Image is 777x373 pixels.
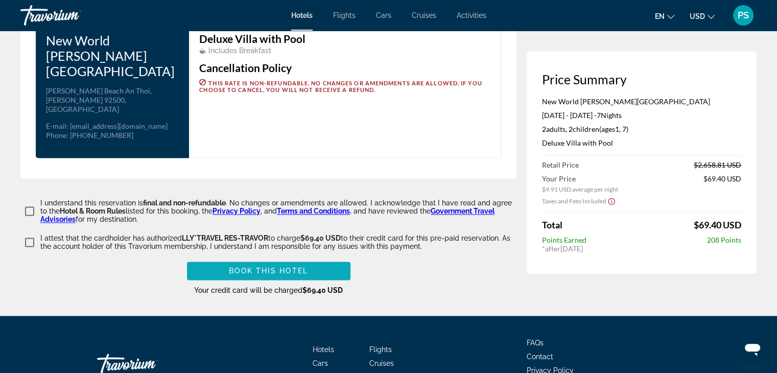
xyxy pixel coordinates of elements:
span: ( 1, 7) [573,125,628,133]
span: Hotel & Room Rules [60,207,126,215]
span: PS [738,10,749,20]
p: New World [PERSON_NAME][GEOGRAPHIC_DATA] [542,97,741,106]
h3: Cancellation Policy [199,62,490,74]
span: Children [573,125,599,133]
span: 7 [597,111,601,120]
span: Book this hotel [229,267,308,275]
a: Hotels [291,11,313,19]
p: Deluxe Villa with Pool [542,138,741,147]
span: $9.91 USD average per night [542,185,618,193]
span: : [EMAIL_ADDRESS][DOMAIN_NAME] [66,122,168,130]
span: $69.40 USD [300,234,341,242]
span: Total [542,219,562,230]
span: Your Price [542,174,618,183]
button: Change currency [690,9,715,24]
button: Show Taxes and Fees disclaimer [607,196,616,205]
a: Cars [313,359,328,367]
p: I understand this reservation is . No changes or amendments are allowed. I acknowledge that I hav... [40,199,516,223]
span: 2 [542,125,566,133]
button: User Menu [730,5,757,26]
span: , 2 [566,125,628,133]
span: Taxes and Fees Included [542,197,606,205]
h3: New World [PERSON_NAME][GEOGRAPHIC_DATA] [46,33,179,79]
a: Travorium [20,2,123,29]
button: Change language [655,9,674,24]
span: : [PHONE_NUMBER] [66,131,133,139]
a: Cruises [412,11,436,19]
a: Privacy Policy [213,207,261,215]
a: Flights [333,11,356,19]
span: $69.40 USD [302,286,343,294]
button: Book this hotel [187,262,350,280]
span: $2,658.81 USD [694,160,741,169]
button: Show Taxes and Fees breakdown [542,196,616,206]
a: Cruises [369,359,394,367]
span: 208 Points [707,236,741,244]
a: FAQs [527,339,544,347]
h3: Price Summary [542,72,741,87]
span: Nights [601,111,622,120]
a: Terms and Conditions [277,207,350,215]
span: LLY*TRAVEL RES-TRAVOR [182,234,268,242]
span: en [655,12,665,20]
a: Cars [376,11,391,19]
h3: Deluxe Villa with Pool [199,33,490,44]
span: USD [690,12,705,20]
span: Phone [46,131,66,139]
span: $69.40 USD [703,174,741,193]
p: I attest that the cardholder has authorized to charge to their credit card for this pre-paid rese... [40,234,516,250]
a: Activities [457,11,486,19]
a: Hotels [313,345,334,354]
a: Flights [369,345,392,354]
span: Points Earned [542,236,586,244]
span: ages [601,125,615,133]
iframe: Кнопка запуска окна обмена сообщениями [736,332,769,365]
div: * [DATE] [542,244,741,253]
span: Your credit card will be charged [194,286,343,294]
span: Includes Breakfast [208,46,271,55]
span: after [545,244,560,253]
span: Retail Price [542,160,579,169]
span: Adults [546,125,566,133]
span: final and non-refundable [143,199,226,207]
a: Contact [527,353,553,361]
span: $69.40 USD [694,219,741,230]
span: This rate is non-refundable. No changes or amendments are allowed. If you choose to cancel, you w... [199,80,482,93]
a: Government Travel Advisories [40,207,495,223]
p: [PERSON_NAME] Beach An Thoi, [PERSON_NAME] 92500, [GEOGRAPHIC_DATA] [46,86,179,114]
span: E-mail [46,122,66,130]
p: [DATE] - [DATE] - [542,111,741,120]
